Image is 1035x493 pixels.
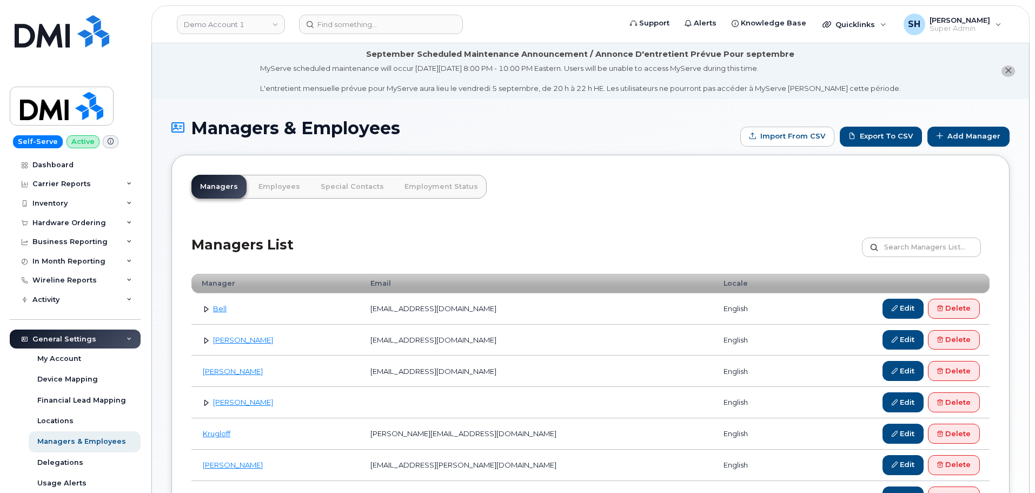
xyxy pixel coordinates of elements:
a: [PERSON_NAME] [203,367,263,376]
form: Import from CSV [740,127,834,147]
h2: Managers List [191,238,294,269]
td: english [714,293,789,325]
a: [PERSON_NAME] [203,461,263,469]
div: September Scheduled Maintenance Announcement / Annonce D'entretient Prévue Pour septembre [366,49,794,60]
td: [EMAIL_ADDRESS][DOMAIN_NAME] [361,325,714,356]
th: Email [361,274,714,293]
a: Delete [928,455,980,475]
a: Add Manager [927,127,1010,147]
td: english [714,325,789,356]
a: [PERSON_NAME] [213,336,273,344]
a: Delete [928,392,980,412]
div: MyServe scheduled maintenance will occur [DATE][DATE] 8:00 PM - 10:00 PM Eastern. Users will be u... [260,63,901,94]
a: Managers [191,175,247,199]
td: [EMAIL_ADDRESS][DOMAIN_NAME] [361,293,714,325]
a: Edit [883,299,924,319]
td: english [714,356,789,387]
a: Delete [928,361,980,381]
th: Manager [191,274,361,293]
a: Employment Status [396,175,487,199]
a: Edit [883,424,924,444]
a: Delete [928,330,980,350]
a: Edit [883,330,924,350]
td: [EMAIL_ADDRESS][PERSON_NAME][DOMAIN_NAME] [361,450,714,481]
td: [EMAIL_ADDRESS][DOMAIN_NAME] [361,356,714,387]
a: Delete [928,299,980,319]
a: [PERSON_NAME] [213,398,273,406]
a: Bell [213,304,227,313]
a: Special Contacts [312,175,393,199]
a: Edit [883,361,924,381]
a: Export to CSV [840,127,922,147]
th: Locale [714,274,789,293]
a: Employees [250,175,309,199]
td: english [714,387,789,418]
a: Krugloff [203,429,230,438]
a: Delete [928,424,980,444]
td: english [714,418,789,450]
a: Edit [883,455,924,475]
button: close notification [1001,65,1015,77]
h1: Managers & Employees [171,119,735,137]
td: english [714,450,789,481]
a: Edit [883,392,924,412]
td: [PERSON_NAME][EMAIL_ADDRESS][DOMAIN_NAME] [361,418,714,450]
